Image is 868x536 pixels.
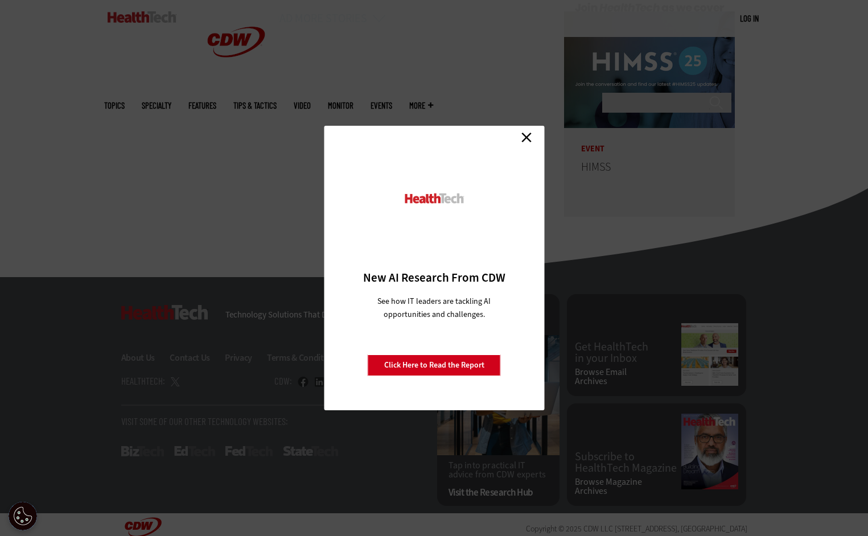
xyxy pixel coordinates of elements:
[364,295,504,321] p: See how IT leaders are tackling AI opportunities and challenges.
[518,129,535,146] a: Close
[9,502,37,530] div: Cookie Settings
[9,502,37,530] button: Open Preferences
[344,270,524,286] h3: New AI Research From CDW
[368,354,501,376] a: Click Here to Read the Report
[403,192,465,204] img: HealthTech_0.png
